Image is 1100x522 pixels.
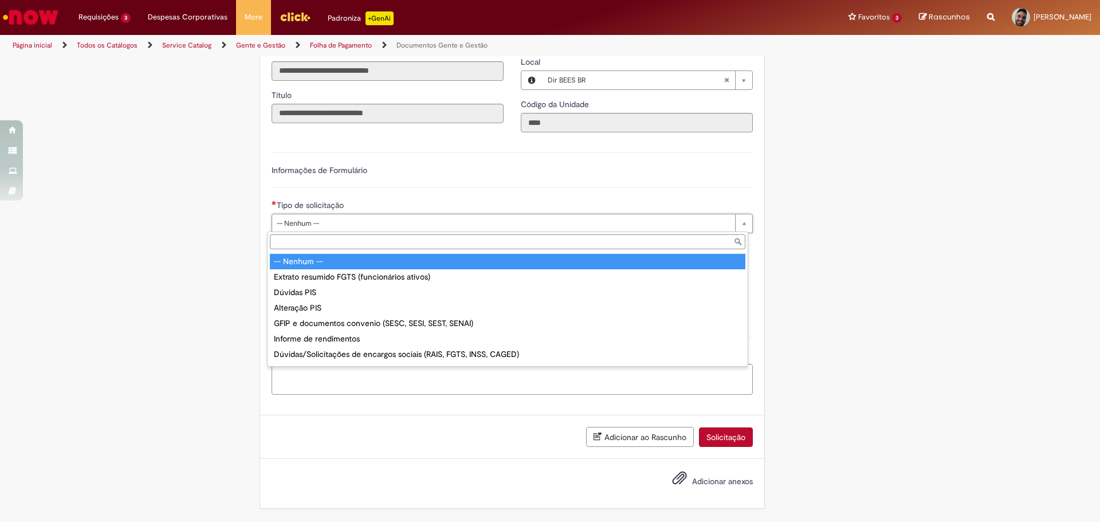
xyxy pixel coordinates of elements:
div: Informe de rendimentos [270,331,745,347]
div: GFIP e documentos convenio (SESC, SESI, SEST, SENAI) [270,316,745,331]
ul: Tipo de solicitação [268,252,748,366]
div: Demonstrativos de Pagamento [270,362,745,378]
div: -- Nenhum -- [270,254,745,269]
div: Alteração PIS [270,300,745,316]
div: Dúvidas/Solicitações de encargos sociais (RAIS, FGTS, INSS, CAGED) [270,347,745,362]
div: Extrato resumido FGTS (funcionários ativos) [270,269,745,285]
div: Dúvidas PIS [270,285,745,300]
